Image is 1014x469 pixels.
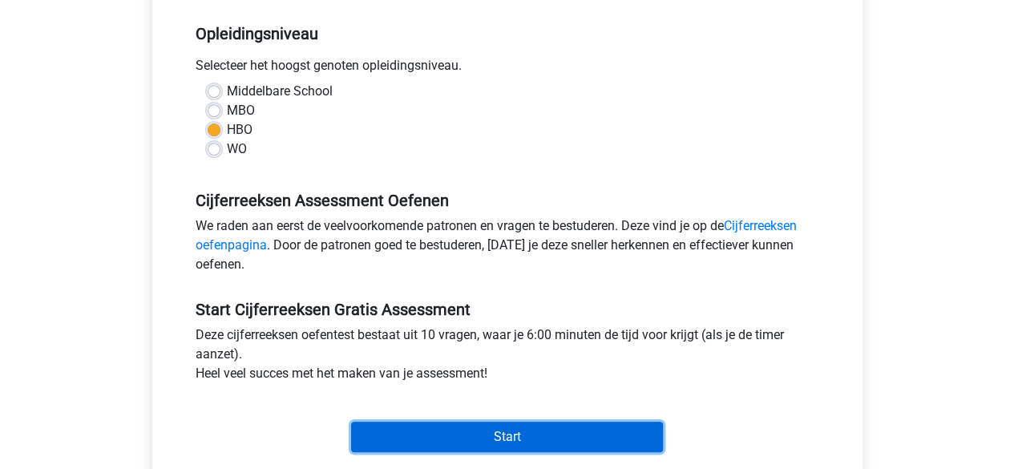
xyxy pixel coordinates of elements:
h5: Opleidingsniveau [196,18,819,50]
label: WO [227,139,247,159]
div: Selecteer het hoogst genoten opleidingsniveau. [184,56,831,82]
label: MBO [227,101,255,120]
h5: Cijferreeksen Assessment Oefenen [196,191,819,210]
label: Middelbare School [227,82,333,101]
h5: Start Cijferreeksen Gratis Assessment [196,300,819,319]
div: Deze cijferreeksen oefentest bestaat uit 10 vragen, waar je 6:00 minuten de tijd voor krijgt (als... [184,325,831,390]
label: HBO [227,120,252,139]
div: We raden aan eerst de veelvoorkomende patronen en vragen te bestuderen. Deze vind je op de . Door... [184,216,831,281]
input: Start [351,422,663,452]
